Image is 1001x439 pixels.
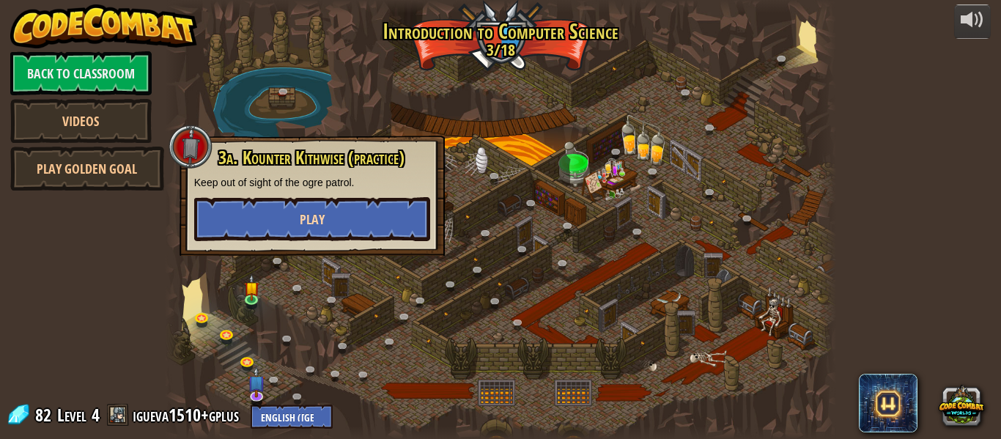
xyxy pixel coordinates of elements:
span: Level [57,403,86,427]
button: Adjust volume [954,4,991,39]
img: level-banner-started.png [244,274,259,300]
img: level-banner-unstarted-subscriber.png [248,367,265,398]
a: Play Golden Goal [10,147,164,191]
span: 82 [35,403,56,427]
a: Videos [10,99,152,143]
img: CodeCombat - Learn how to code by playing a game [10,4,198,48]
a: Back to Classroom [10,51,152,95]
a: igueva1510+gplus [133,403,243,427]
span: 3a. Kounter Kithwise (practice) [218,145,405,170]
button: Play [194,197,430,241]
span: 4 [92,403,100,427]
p: Keep out of sight of the ogre patrol. [194,175,430,190]
span: Play [300,210,325,229]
